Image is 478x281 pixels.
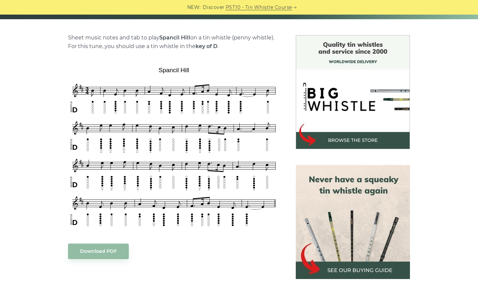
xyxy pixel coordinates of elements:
[68,64,280,230] img: Spancil Hill Tin Whistle Tab & Sheet Music
[68,244,129,259] a: Download PDF
[203,4,225,11] span: Discover
[296,35,410,149] img: BigWhistle Tin Whistle Store
[68,33,280,51] p: Sheet music notes and tab to play on a tin whistle (penny whistle). For this tune, you should use...
[159,34,190,41] strong: Spancil Hill
[226,4,292,11] a: PST10 - Tin Whistle Course
[296,165,410,279] img: tin whistle buying guide
[187,4,201,11] span: NEW:
[196,43,217,49] strong: key of D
